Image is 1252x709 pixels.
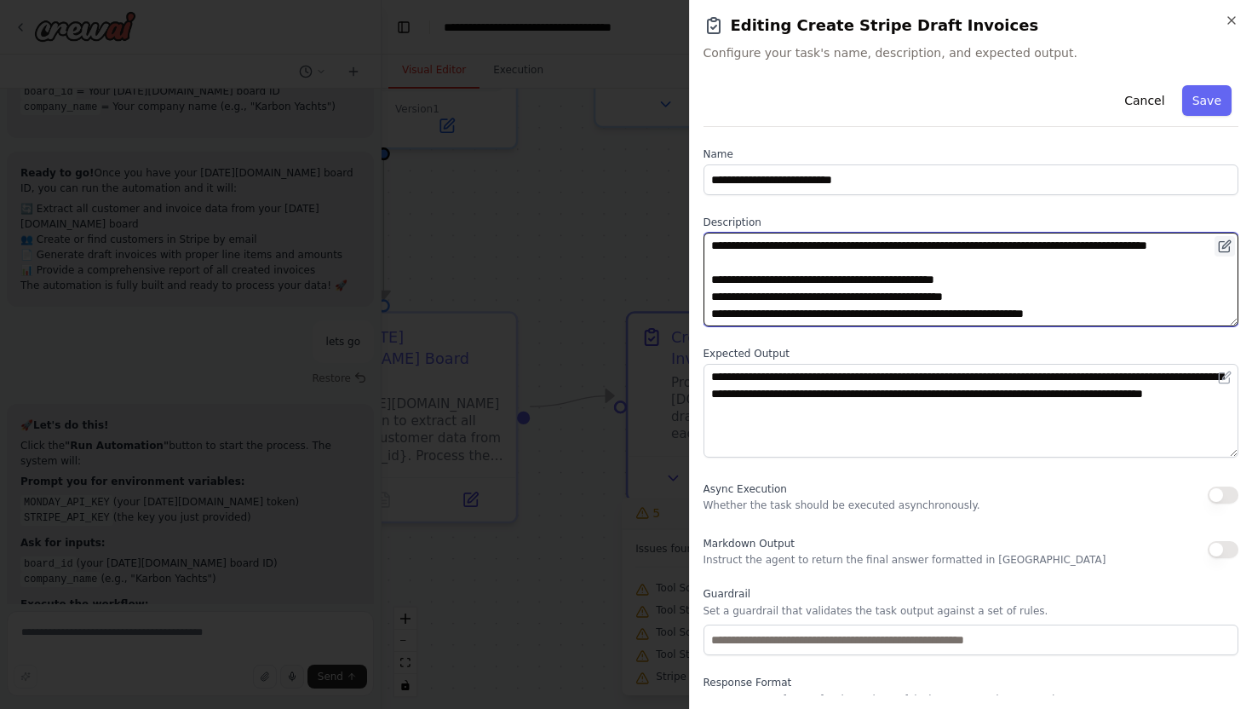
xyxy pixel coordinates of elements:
[704,553,1106,567] p: Instruct the agent to return the final answer formatted in [GEOGRAPHIC_DATA]
[704,604,1239,618] p: Set a guardrail that validates the task output against a set of rules.
[704,44,1239,61] span: Configure your task's name, description, and expected output.
[704,676,1239,689] label: Response Format
[704,538,795,550] span: Markdown Output
[1215,367,1235,388] button: Open in editor
[704,693,1239,706] p: Set a response format for the task. Useful when you need structured outputs.
[1182,85,1232,116] button: Save
[704,587,1239,601] label: Guardrail
[704,347,1239,360] label: Expected Output
[1114,85,1174,116] button: Cancel
[704,499,980,512] p: Whether the task should be executed asynchronously.
[704,14,1239,37] h2: Editing Create Stripe Draft Invoices
[1215,236,1235,257] button: Open in editor
[704,216,1239,229] label: Description
[704,147,1239,161] label: Name
[704,483,787,495] span: Async Execution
